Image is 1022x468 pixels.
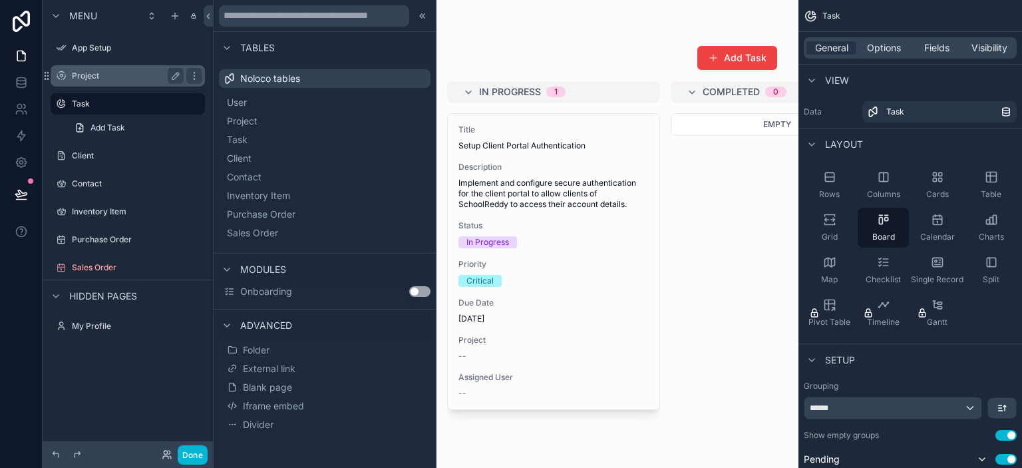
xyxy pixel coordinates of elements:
span: User [227,96,247,109]
span: Tables [240,41,275,55]
span: Contact [227,170,261,184]
button: Pivot Table [804,293,855,333]
label: Task [72,99,197,109]
span: Task [227,133,248,146]
span: Client [227,152,252,165]
button: Charts [965,208,1017,248]
label: Purchase Order [72,234,202,245]
span: Columns [867,189,900,200]
span: Layout [825,138,863,151]
span: Visibility [971,41,1007,55]
button: Done [178,445,208,465]
a: Inventory Item [51,201,205,222]
button: Iframe embed [224,397,425,415]
span: Noloco tables [240,72,300,85]
span: Onboarding [240,285,292,298]
span: External link [243,362,295,375]
span: Gantt [927,317,947,328]
label: Grouping [804,381,838,391]
span: Purchase Order [227,208,295,221]
button: Client [224,149,425,168]
label: Contact [72,178,202,189]
button: Task [224,130,425,149]
button: Divider [224,415,425,434]
span: Hidden pages [69,290,137,303]
span: Blank page [243,381,292,394]
span: Charts [979,232,1004,242]
button: Single Record [912,250,963,290]
span: Board [872,232,895,242]
span: Cards [926,189,949,200]
button: Timeline [858,293,909,333]
label: My Profile [72,321,202,332]
a: Client [51,145,205,166]
span: Table [981,189,1001,200]
span: Project [227,115,257,128]
span: Rows [819,189,840,200]
button: Gantt [912,293,963,333]
span: Sales Order [227,226,278,240]
span: Iframe embed [243,399,304,413]
span: Checklist [866,274,901,285]
label: Show empty groups [804,430,879,441]
span: Divider [243,418,273,431]
span: Fields [924,41,949,55]
label: App Setup [72,43,202,53]
span: Menu [69,9,97,23]
a: Contact [51,173,205,194]
button: Split [965,250,1017,290]
button: Cards [912,165,963,205]
button: Purchase Order [224,205,425,224]
a: Purchase Order [51,229,205,250]
button: Inventory Item [224,186,425,205]
span: Setup [825,353,855,367]
button: Project [224,112,425,130]
button: Folder [224,341,425,359]
span: General [815,41,848,55]
span: Inventory Item [227,189,290,202]
span: Folder [243,344,269,357]
button: External link [224,359,425,378]
button: Calendar [912,208,963,248]
button: Map [804,250,855,290]
label: Data [804,107,857,117]
label: Sales Order [72,262,202,273]
button: Grid [804,208,855,248]
span: Map [821,274,838,285]
span: Single Record [911,274,963,285]
label: Inventory Item [72,206,202,217]
button: Board [858,208,909,248]
label: Client [72,150,202,161]
span: Advanced [240,319,292,332]
button: Sales Order [224,224,425,242]
span: Modules [240,263,286,276]
a: App Setup [51,37,205,59]
button: Contact [224,168,425,186]
label: Project [72,71,178,81]
span: Timeline [867,317,900,328]
a: Add Task [67,117,205,138]
span: Grid [822,232,838,242]
span: View [825,74,849,87]
a: My Profile [51,316,205,337]
a: Task [862,101,1017,122]
span: Task [886,107,904,117]
span: Pivot Table [808,317,850,328]
span: Task [822,11,840,21]
button: Table [965,165,1017,205]
a: Sales Order [51,257,205,278]
span: Add Task [90,122,125,133]
span: Split [983,274,999,285]
button: Columns [858,165,909,205]
span: Calendar [920,232,955,242]
button: Checklist [858,250,909,290]
button: Blank page [224,378,425,397]
a: Project [51,65,205,87]
span: Options [867,41,901,55]
button: User [224,93,425,112]
a: Task [51,93,205,115]
button: Rows [804,165,855,205]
